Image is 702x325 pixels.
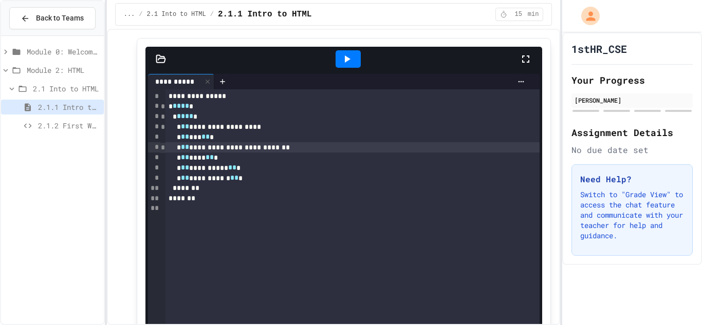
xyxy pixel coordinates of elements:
[218,8,311,21] span: 2.1.1 Intro to HTML
[38,102,100,112] span: 2.1.1 Intro to HTML
[9,7,96,29] button: Back to Teams
[571,42,627,56] h1: 1stHR_CSE
[575,95,690,105] div: [PERSON_NAME]
[27,46,100,57] span: Module 0: Welcome to Web Development
[210,10,214,18] span: /
[27,65,100,75] span: Module 2: HTML
[139,10,142,18] span: /
[38,120,100,131] span: 2.1.2 First Webpage
[124,10,135,18] span: ...
[580,173,684,185] h3: Need Help?
[36,13,84,24] span: Back to Teams
[510,10,527,18] span: 15
[33,83,100,94] span: 2.1 Into to HTML
[571,73,693,87] h2: Your Progress
[528,10,539,18] span: min
[571,144,693,156] div: No due date set
[570,4,602,28] div: My Account
[580,189,684,241] p: Switch to "Grade View" to access the chat feature and communicate with your teacher for help and ...
[147,10,206,18] span: 2.1 Into to HTML
[571,125,693,140] h2: Assignment Details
